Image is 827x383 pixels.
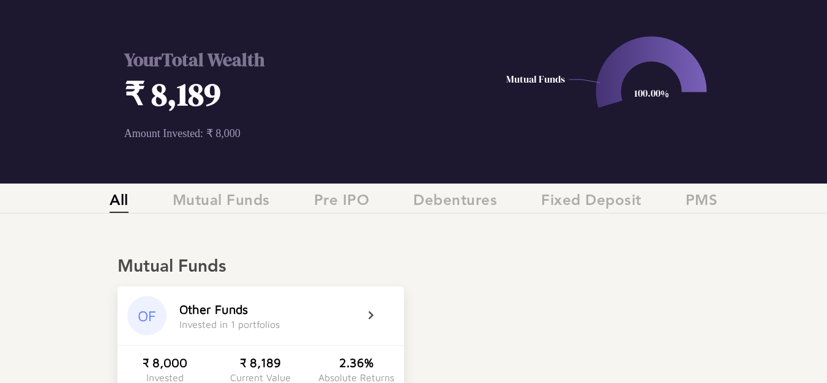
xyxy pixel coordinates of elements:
span: Fixed Deposit [541,193,642,213]
div: Invested [146,372,184,383]
div: 2.36% [339,355,373,370]
span: Mutual Funds [173,193,270,213]
span: PMS [686,193,718,213]
div: ₹ 8,000 [143,355,187,370]
div: ₹ 8,189 [240,355,281,370]
div: Invested in 1 portfolios [179,319,280,330]
div: OF [127,296,167,335]
span: All [110,193,129,213]
span: Pre IPO [314,193,370,213]
text: Mutual Funds [506,72,565,86]
div: Current Value [230,372,291,383]
div: Other Funds [179,302,248,316]
div: Absolute Returns [318,372,394,383]
text: 100.00% [634,86,668,100]
div: Mutual Funds [118,257,709,278]
h1: ₹ 8,189 [124,72,476,116]
span: Debentures [413,193,497,213]
h2: Your Total Wealth [124,47,476,72]
p: Amount Invested: ₹ 8,000 [124,127,476,140]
